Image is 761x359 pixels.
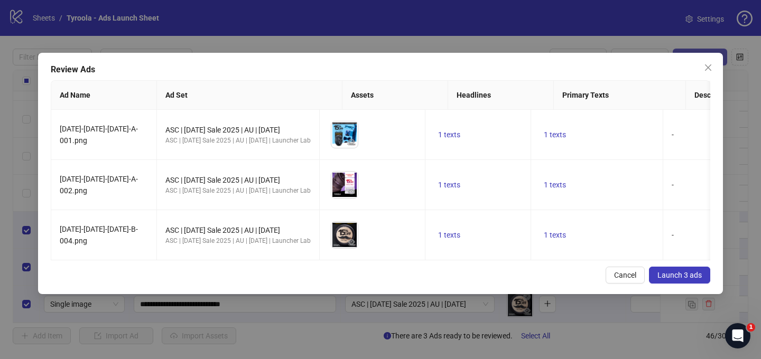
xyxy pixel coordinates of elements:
span: [DATE]-[DATE]-[DATE]-A-001.png [60,125,138,145]
button: 1 texts [434,128,465,141]
div: Review Ads [51,63,710,76]
th: Ad Name [51,81,157,110]
button: 1 texts [540,229,570,241]
span: [DATE]-[DATE]-[DATE]-A-002.png [60,175,138,195]
span: Launch 3 ads [657,271,702,279]
span: eye [348,188,355,195]
span: eye [348,238,355,245]
button: Launch 3 ads [649,267,710,284]
th: Assets [342,81,448,110]
button: 1 texts [540,128,570,141]
span: eye [348,138,355,145]
div: ASC | [DATE] Sale 2025 | AU | [DATE] [165,224,311,236]
span: close [704,63,712,72]
img: Asset 1 [331,222,358,248]
button: 1 texts [540,178,570,191]
span: 1 texts [438,181,460,189]
iframe: Intercom live chat [725,323,750,348]
span: - [672,181,674,189]
button: 1 texts [434,229,465,241]
div: ASC | [DATE] Sale 2025 | AU | [DATE] | Launcher Lab [165,186,311,196]
span: 1 texts [544,231,566,239]
span: 1 texts [544,181,566,189]
button: Preview [345,235,358,248]
span: - [672,231,674,239]
img: Asset 1 [331,172,358,198]
th: Headlines [448,81,554,110]
span: 1 texts [438,130,460,139]
span: 1 texts [544,130,566,139]
button: 1 texts [434,178,465,191]
span: [DATE]-[DATE]-[DATE]-B-004.png [60,225,138,245]
span: - [672,130,674,139]
span: 1 texts [438,231,460,239]
button: Close [700,59,717,76]
div: ASC | [DATE] Sale 2025 | AU | [DATE] [165,174,311,186]
span: Cancel [614,271,636,279]
div: ASC | [DATE] Sale 2025 | AU | [DATE] | Launcher Lab [165,136,311,146]
button: Preview [345,135,358,148]
button: Cancel [606,267,645,284]
div: ASC | [DATE] Sale 2025 | AU | [DATE] | Launcher Lab [165,236,311,246]
img: Asset 1 [331,121,358,148]
button: Preview [345,185,358,198]
th: Primary Texts [554,81,686,110]
div: ASC | [DATE] Sale 2025 | AU | [DATE] [165,124,311,136]
th: Ad Set [157,81,342,110]
span: 1 [747,323,755,332]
